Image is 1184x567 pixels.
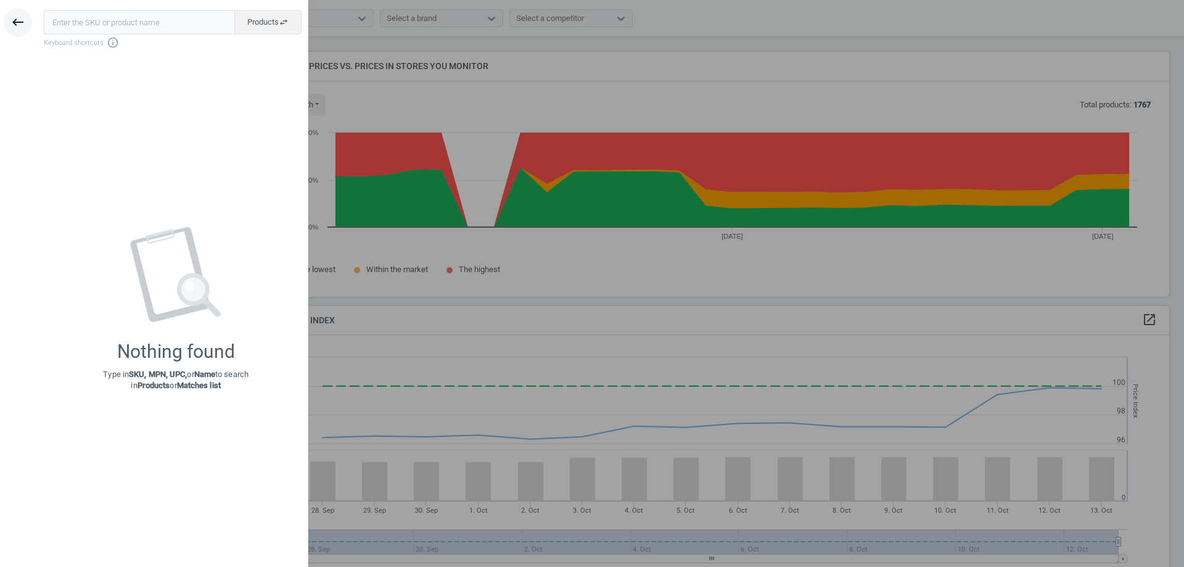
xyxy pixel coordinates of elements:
[44,36,302,49] span: Keyboard shortcuts
[10,15,25,30] i: keyboard_backspace
[4,8,32,37] button: keyboard_backspace
[138,381,170,390] strong: Products
[247,17,289,28] span: Products
[279,17,289,27] i: swap_horiz
[177,381,221,390] strong: Matches list
[107,36,119,49] i: info_outline
[117,341,235,363] div: Nothing found
[194,370,215,379] strong: Name
[103,369,249,391] p: Type in or to search in or
[44,10,235,35] input: Enter the SKU or product name
[234,10,302,35] button: Productsswap_horiz
[129,370,187,379] strong: SKU, MPN, UPC,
